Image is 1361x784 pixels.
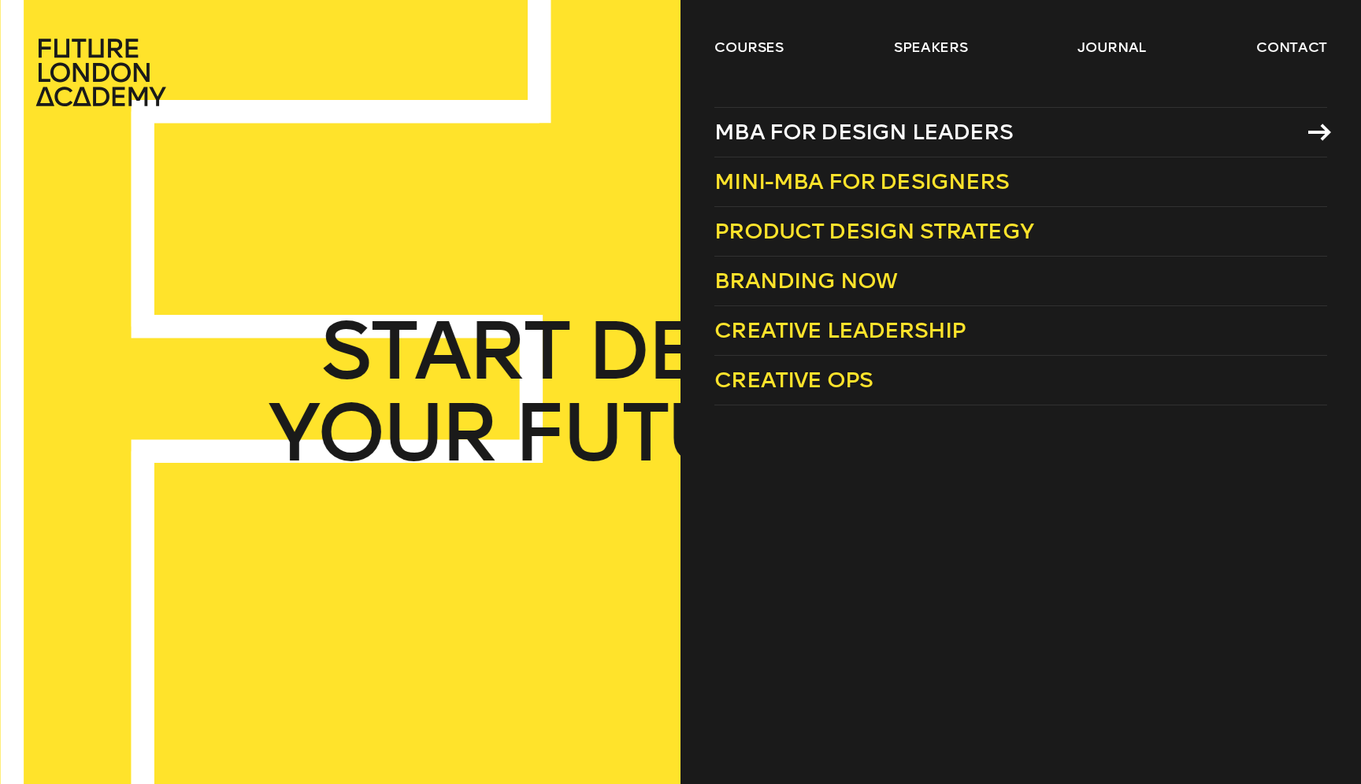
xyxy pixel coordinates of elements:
span: Product Design Strategy [714,218,1033,244]
a: speakers [894,38,967,57]
span: Creative Leadership [714,317,966,343]
span: Creative Ops [714,367,873,393]
a: contact [1256,38,1327,57]
span: Branding Now [714,268,897,294]
a: Mini-MBA for Designers [714,157,1327,207]
a: journal [1077,38,1146,57]
a: courses [714,38,784,57]
a: Branding Now [714,257,1327,306]
span: Mini-MBA for Designers [714,168,1009,194]
a: Creative Ops [714,356,1327,405]
a: Product Design Strategy [714,207,1327,257]
span: MBA for Design Leaders [714,119,1013,145]
a: MBA for Design Leaders [714,107,1327,157]
a: Creative Leadership [714,306,1327,356]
